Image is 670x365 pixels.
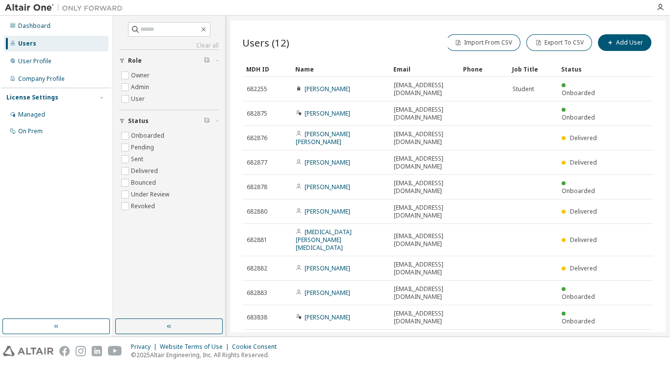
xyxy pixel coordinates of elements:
[570,236,597,244] span: Delivered
[570,207,597,216] span: Delivered
[295,61,386,77] div: Name
[305,109,350,118] a: [PERSON_NAME]
[160,343,232,351] div: Website Terms of Use
[570,134,597,142] span: Delivered
[131,142,156,153] label: Pending
[3,346,53,356] img: altair_logo.svg
[119,110,219,132] button: Status
[131,130,166,142] label: Onboarded
[76,346,86,356] img: instagram.svg
[247,208,267,216] span: 682880
[247,314,267,321] span: 683838
[92,346,102,356] img: linkedin.svg
[305,158,350,167] a: [PERSON_NAME]
[305,313,350,321] a: [PERSON_NAME]
[570,264,597,272] span: Delivered
[131,81,151,93] label: Admin
[570,158,597,167] span: Delivered
[119,50,219,72] button: Role
[394,204,455,219] span: [EMAIL_ADDRESS][DOMAIN_NAME]
[305,264,350,272] a: [PERSON_NAME]
[204,57,210,65] span: Clear filter
[526,34,592,51] button: Export To CSV
[305,207,350,216] a: [PERSON_NAME]
[18,75,65,83] div: Company Profile
[562,113,595,122] span: Onboarded
[562,317,595,325] span: Onboarded
[296,228,352,252] a: [MEDICAL_DATA][PERSON_NAME][MEDICAL_DATA]
[247,183,267,191] span: 682878
[246,61,287,77] div: MDH ID
[18,127,43,135] div: On Prem
[562,89,595,97] span: Onboarded
[247,110,267,118] span: 682875
[247,265,267,272] span: 682882
[247,289,267,297] span: 682883
[394,81,455,97] span: [EMAIL_ADDRESS][DOMAIN_NAME]
[394,232,455,248] span: [EMAIL_ADDRESS][DOMAIN_NAME]
[247,134,267,142] span: 682876
[394,179,455,195] span: [EMAIL_ADDRESS][DOMAIN_NAME]
[18,111,45,119] div: Managed
[305,85,350,93] a: [PERSON_NAME]
[131,200,157,212] label: Revoked
[247,236,267,244] span: 682881
[394,310,455,325] span: [EMAIL_ADDRESS][DOMAIN_NAME]
[108,346,122,356] img: youtube.svg
[131,93,147,105] label: User
[394,285,455,301] span: [EMAIL_ADDRESS][DOMAIN_NAME]
[247,85,267,93] span: 682255
[446,34,520,51] button: Import From CSV
[5,3,128,13] img: Altair One
[296,130,350,146] a: [PERSON_NAME] [PERSON_NAME]
[232,343,283,351] div: Cookie Consent
[18,22,51,30] div: Dashboard
[512,61,553,77] div: Job Title
[305,289,350,297] a: [PERSON_NAME]
[18,57,52,65] div: User Profile
[394,261,455,276] span: [EMAIL_ADDRESS][DOMAIN_NAME]
[463,61,504,77] div: Phone
[393,61,455,77] div: Email
[131,343,160,351] div: Privacy
[247,159,267,167] span: 682877
[598,34,651,51] button: Add User
[562,292,595,301] span: Onboarded
[131,165,160,177] label: Delivered
[131,177,158,189] label: Bounced
[394,106,455,122] span: [EMAIL_ADDRESS][DOMAIN_NAME]
[59,346,70,356] img: facebook.svg
[131,351,283,359] p: © 2025 Altair Engineering, Inc. All Rights Reserved.
[131,70,152,81] label: Owner
[131,153,145,165] label: Sent
[131,189,171,200] label: Under Review
[128,117,149,125] span: Status
[394,155,455,170] span: [EMAIL_ADDRESS][DOMAIN_NAME]
[204,117,210,125] span: Clear filter
[128,57,142,65] span: Role
[6,94,58,101] div: License Settings
[394,130,455,146] span: [EMAIL_ADDRESS][DOMAIN_NAME]
[562,187,595,195] span: Onboarded
[242,36,289,49] span: Users (12)
[561,61,602,77] div: Status
[18,40,36,48] div: Users
[513,85,534,93] span: Student
[119,42,219,49] a: Clear all
[305,183,350,191] a: [PERSON_NAME]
